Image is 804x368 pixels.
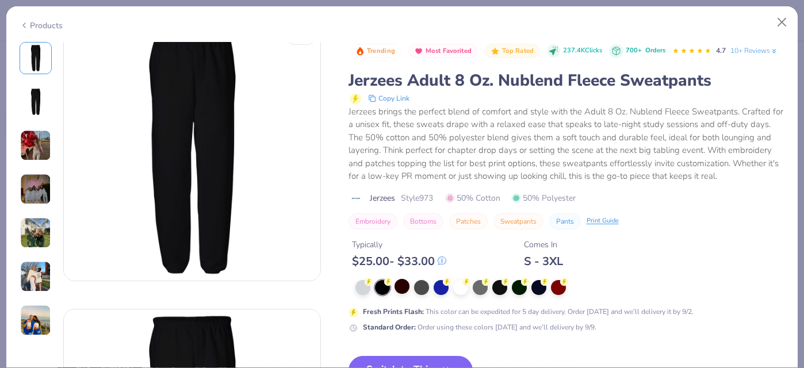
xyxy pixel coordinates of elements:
img: Most Favorited sort [414,47,423,56]
button: Badge Button [485,44,540,59]
button: Badge Button [408,44,478,59]
div: Typically [352,239,446,251]
span: 4.7 [716,46,726,55]
span: 50% Cotton [446,192,500,204]
span: Top Rated [502,48,534,54]
div: 4.7 Stars [672,42,711,60]
img: User generated content [20,217,51,248]
strong: Standard Order : [363,323,416,332]
img: User generated content [20,305,51,336]
div: S - 3XL [524,254,563,269]
div: Comes In [524,239,563,251]
span: Trending [367,48,395,54]
img: Top Rated sort [491,47,500,56]
button: Sweatpants [493,213,543,229]
div: Print Guide [587,216,619,226]
strong: Fresh Prints Flash : [363,307,424,316]
button: Pants [549,213,581,229]
span: Style 973 [401,192,433,204]
img: User generated content [20,174,51,205]
span: Jerzees [370,192,395,204]
button: Embroidery [349,213,397,229]
div: Order using these colors [DATE] and we’ll delivery by 9/9. [363,322,596,332]
img: Back [22,88,49,116]
div: Products [20,20,63,32]
a: 10+ Reviews [730,45,778,56]
span: 50% Polyester [512,192,576,204]
div: 700+ [626,46,665,56]
div: Jerzees Adult 8 Oz. Nublend Fleece Sweatpants [349,70,785,91]
button: Bottoms [403,213,443,229]
img: User generated content [20,261,51,292]
img: Front [22,44,49,72]
img: brand logo [349,194,364,203]
img: User generated content [20,130,51,161]
div: Jerzees brings the perfect blend of comfort and style with the Adult 8 Oz. Nublend Fleece Sweatpa... [349,105,785,183]
span: Orders [645,46,665,55]
span: Most Favorited [426,48,472,54]
span: 237.4K Clicks [563,46,602,56]
img: Front [64,24,320,281]
div: $ 25.00 - $ 33.00 [352,254,446,269]
button: Patches [449,213,488,229]
img: Trending sort [355,47,365,56]
div: This color can be expedited for 5 day delivery. Order [DATE] and we’ll delivery it by 9/2. [363,306,694,317]
button: copy to clipboard [365,91,413,105]
button: Close [771,11,793,33]
button: Badge Button [350,44,401,59]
